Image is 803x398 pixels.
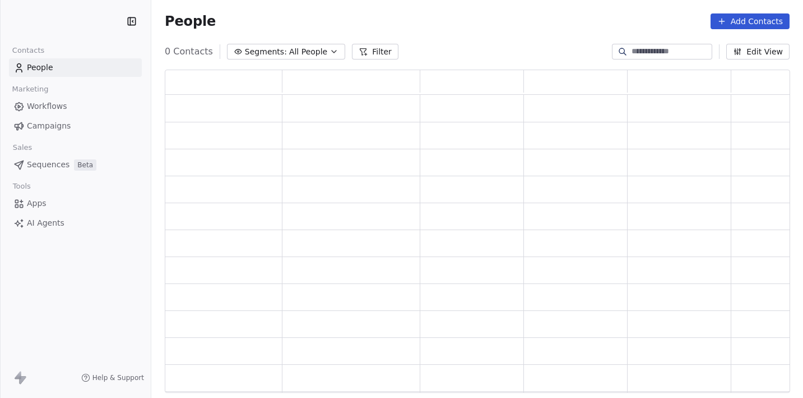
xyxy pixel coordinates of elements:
[74,159,96,171] span: Beta
[81,373,144,382] a: Help & Support
[289,46,327,58] span: All People
[8,178,35,195] span: Tools
[9,117,142,135] a: Campaigns
[7,81,53,98] span: Marketing
[27,120,71,132] span: Campaigns
[9,97,142,116] a: Workflows
[9,194,142,213] a: Apps
[27,198,47,209] span: Apps
[9,155,142,174] a: SequencesBeta
[27,100,67,112] span: Workflows
[9,214,142,232] a: AI Agents
[9,58,142,77] a: People
[165,45,213,58] span: 0 Contacts
[711,13,790,29] button: Add Contacts
[8,139,37,156] span: Sales
[27,62,53,74] span: People
[165,13,216,30] span: People
[726,44,790,60] button: Edit View
[92,373,144,382] span: Help & Support
[352,44,398,60] button: Filter
[27,217,64,229] span: AI Agents
[27,159,69,171] span: Sequences
[245,46,287,58] span: Segments:
[7,42,49,59] span: Contacts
